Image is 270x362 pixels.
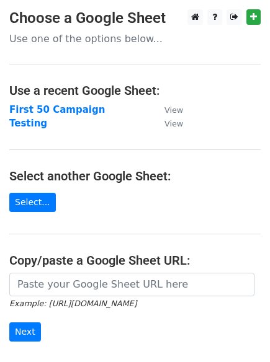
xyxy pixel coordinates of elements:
small: Example: [URL][DOMAIN_NAME] [9,299,137,308]
small: View [164,105,183,115]
a: Select... [9,193,56,212]
input: Paste your Google Sheet URL here [9,273,254,296]
a: View [152,104,183,115]
small: View [164,119,183,128]
a: First 50 Campaign [9,104,105,115]
p: Use one of the options below... [9,32,261,45]
a: Testing [9,118,47,129]
h3: Choose a Google Sheet [9,9,261,27]
h4: Select another Google Sheet: [9,169,261,183]
a: View [152,118,183,129]
h4: Copy/paste a Google Sheet URL: [9,253,261,268]
input: Next [9,322,41,342]
h4: Use a recent Google Sheet: [9,83,261,98]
